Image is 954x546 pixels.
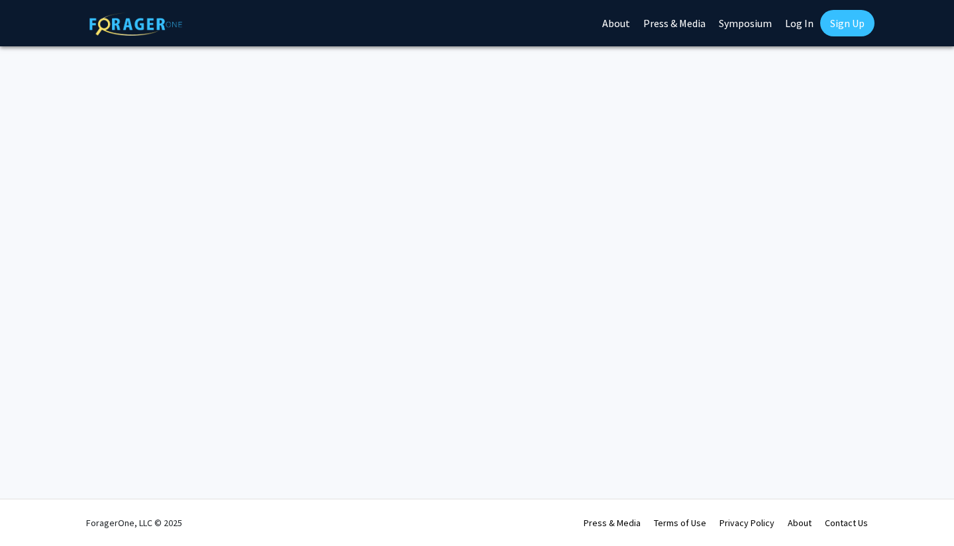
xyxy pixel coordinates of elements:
img: ForagerOne Logo [89,13,182,36]
a: Sign Up [820,10,874,36]
a: About [788,517,812,529]
a: Press & Media [584,517,641,529]
a: Contact Us [825,517,868,529]
div: ForagerOne, LLC © 2025 [86,500,182,546]
a: Privacy Policy [719,517,774,529]
a: Terms of Use [654,517,706,529]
